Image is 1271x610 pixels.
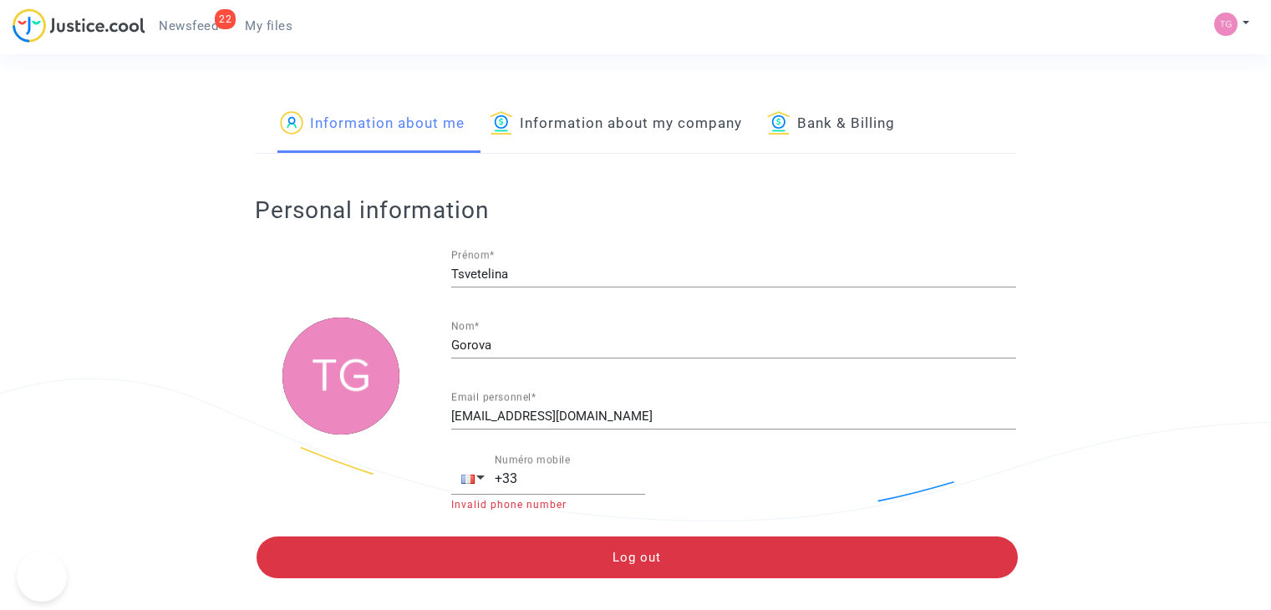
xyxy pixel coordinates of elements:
a: Information about me [280,96,465,153]
a: Bank & Billing [767,96,895,153]
img: 4a40989da91c04fab4e177c4309473b9 [282,318,399,435]
img: icon-banque.svg [767,111,791,135]
h2: Personal information [255,196,1016,225]
a: My files [231,13,306,38]
div: 22 [215,9,236,29]
img: 4a40989da91c04fab4e177c4309473b9 [1214,13,1238,36]
span: My files [245,18,292,33]
iframe: Help Scout Beacon - Open [17,552,67,602]
img: icon-passager.svg [280,111,303,135]
a: 22Newsfeed [145,13,231,38]
img: jc-logo.svg [13,8,145,43]
a: Information about my company [490,96,742,153]
img: icon-banque.svg [490,111,513,135]
button: Log out [257,536,1018,578]
span: Newsfeed [159,18,218,33]
span: Invalid phone number [451,499,567,511]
